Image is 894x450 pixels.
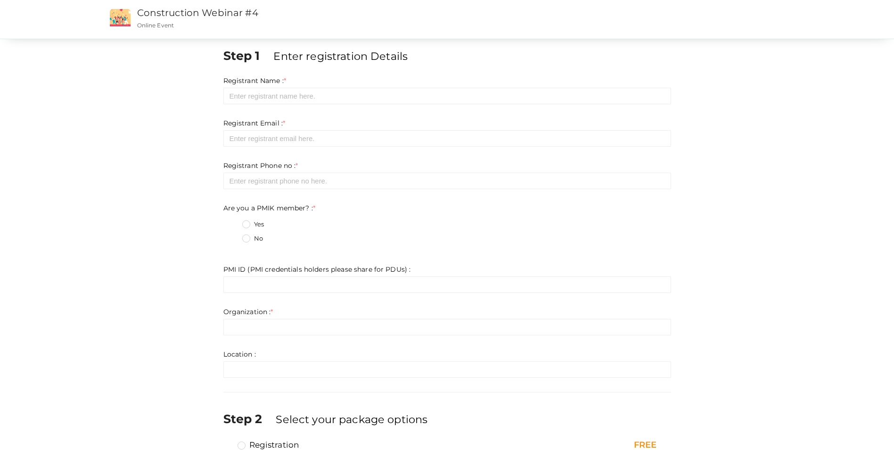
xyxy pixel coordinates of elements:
label: Are you a PMIK member? : [223,203,316,213]
label: Registrant Name : [223,76,287,85]
img: event2.png [110,9,131,26]
label: Step 1 [223,47,272,64]
label: No [242,234,263,243]
input: Enter registrant email here. [223,130,671,147]
label: Yes [242,220,264,229]
label: Enter registration Details [273,49,408,64]
a: Construction Webinar #4 [137,7,258,18]
label: Step 2 [223,410,274,427]
label: Location : [223,350,256,359]
label: Organization : [223,307,273,317]
input: Enter registrant phone no here. [223,173,671,189]
label: Select your package options [276,412,427,427]
label: PMI ID (PMI credentials holders please share for PDUs) : [223,265,411,274]
p: Online Event [137,21,584,29]
label: Registrant Email : [223,118,286,128]
label: Registrant Phone no : [223,161,298,170]
input: Enter registrant name here. [223,88,671,104]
